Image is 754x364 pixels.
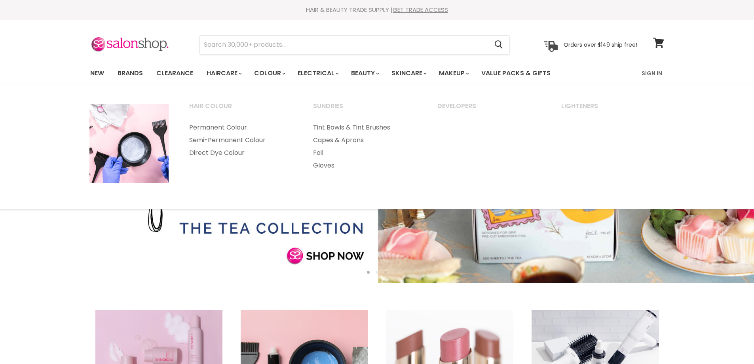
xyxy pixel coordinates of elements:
[292,65,344,82] a: Electrical
[303,134,426,147] a: Capes & Aprons
[84,65,110,82] a: New
[564,41,637,48] p: Orders over $149 ship free!
[551,100,674,120] a: Lighteners
[376,271,378,274] li: Page dot 2
[433,65,474,82] a: Makeup
[303,121,426,172] ul: Main menu
[80,6,674,14] div: HAIR & BEAUTY TRADE SUPPLY |
[112,65,149,82] a: Brands
[488,36,509,54] button: Search
[179,134,302,147] a: Semi-Permanent Colour
[199,35,510,54] form: Product
[637,65,667,82] a: Sign In
[150,65,199,82] a: Clearance
[345,65,384,82] a: Beauty
[303,121,426,134] a: Tint Bowls & Tint Brushes
[475,65,556,82] a: Value Packs & Gifts
[179,147,302,159] a: Direct Dye Colour
[201,65,247,82] a: Haircare
[179,121,302,159] ul: Main menu
[303,100,426,120] a: Sundries
[427,100,550,120] a: Developers
[80,62,674,85] nav: Main
[386,65,431,82] a: Skincare
[179,100,302,120] a: Hair Colour
[248,65,290,82] a: Colour
[367,271,370,274] li: Page dot 1
[393,6,448,14] a: GET TRADE ACCESS
[179,121,302,134] a: Permanent Colour
[303,147,426,159] a: Foil
[303,159,426,172] a: Gloves
[84,62,597,85] ul: Main menu
[200,36,488,54] input: Search
[384,271,387,274] li: Page dot 3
